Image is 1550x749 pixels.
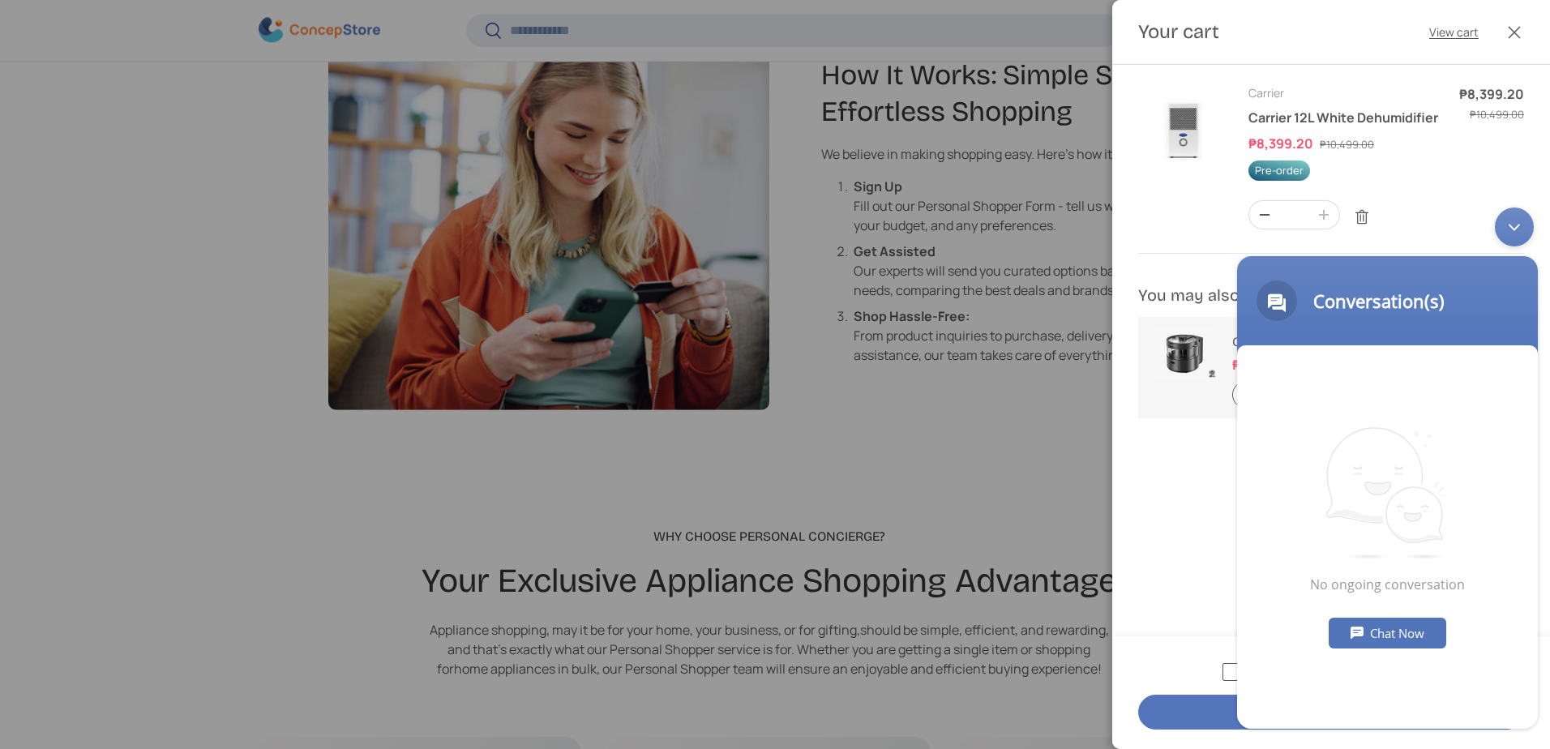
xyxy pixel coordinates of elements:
a: View cart [1429,24,1479,41]
s: ₱10,499.00 [1470,107,1524,122]
img: carrier-dehumidifier-12-liter-full-view-concepstore [1138,84,1229,175]
h2: You may also like... [1138,284,1471,306]
s: ₱10,499.00 [1320,137,1374,152]
span: Pre-order [1248,160,1310,181]
button: Checkout - ₱8,399.20 PHP [1138,695,1524,730]
dd: ₱8,399.20 [1248,135,1317,152]
div: Carrier [1248,84,1439,101]
a: Carrier 12L White Dehumidifier [1248,109,1438,126]
dd: ₱8,399.20 [1458,84,1524,104]
h2: Your cart [1138,19,1219,45]
iframe: SalesIQ Chatwindow [1229,199,1546,737]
